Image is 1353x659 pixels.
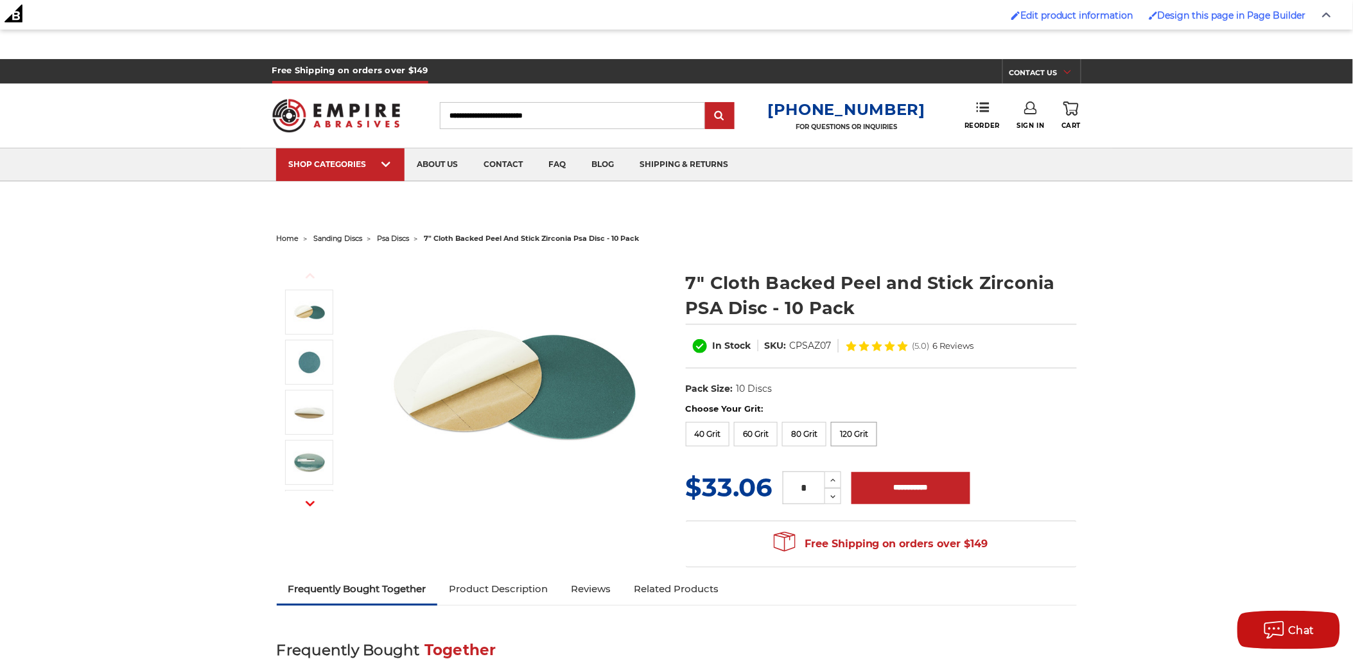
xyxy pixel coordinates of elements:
[277,641,420,659] span: Frequently Bought
[314,234,363,243] a: sanding discs
[627,148,742,181] a: shipping & returns
[1322,12,1331,18] img: Close Admin Bar
[536,148,579,181] a: faq
[579,148,627,181] a: blog
[295,262,326,290] button: Previous
[405,148,471,181] a: about us
[790,339,832,353] dd: CPSAZ07
[707,103,733,129] input: Submit
[622,575,730,603] a: Related Products
[1061,121,1081,130] span: Cart
[437,575,559,603] a: Product Description
[559,575,622,603] a: Reviews
[1005,3,1140,28] a: Enabled brush for product edit Edit product information
[1009,66,1081,83] a: CONTACT US
[424,641,496,659] span: Together
[686,403,1077,416] label: Choose Your Grit:
[293,296,326,328] img: Zirc Peel and Stick cloth backed PSA discs
[272,91,401,141] img: Empire Abrasives
[1011,11,1020,20] img: Enabled brush for product edit
[424,234,640,243] span: 7" cloth backed peel and stick zirconia psa disc - 10 pack
[686,382,733,396] dt: Pack Size:
[686,471,773,503] span: $33.06
[965,101,1000,129] a: Reorder
[767,100,925,119] a: [PHONE_NUMBER]
[767,123,925,131] p: FOR QUESTIONS OR INQUIRIES
[272,59,428,83] h5: Free Shipping on orders over $149
[1158,10,1306,21] span: Design this page in Page Builder
[277,575,438,603] a: Frequently Bought Together
[1289,624,1315,637] span: Chat
[912,342,930,350] span: (5.0)
[965,121,1000,130] span: Reorder
[293,446,326,479] img: zirconia alumina 10 pack cloth backed psa sanding disc
[1237,611,1340,649] button: Chat
[736,382,772,396] dd: 10 Discs
[774,531,988,557] span: Free Shipping on orders over $149
[293,346,326,378] img: 7" cloth backed zirconia psa disc peel and stick
[289,159,392,169] div: SHOP CATEGORIES
[1149,11,1158,20] img: Enabled brush for page builder edit.
[933,342,974,350] span: 6 Reviews
[277,234,299,243] a: home
[378,234,410,243] a: psa discs
[1020,10,1133,21] span: Edit product information
[471,148,536,181] a: contact
[387,257,643,514] img: Zirc Peel and Stick cloth backed PSA discs
[295,489,326,517] button: Next
[713,340,751,351] span: In Stock
[1061,101,1081,130] a: Cart
[293,396,326,428] img: peel and stick sanding disc
[686,270,1077,321] h1: 7" Cloth Backed Peel and Stick Zirconia PSA Disc - 10 Pack
[765,339,787,353] dt: SKU:
[1142,3,1313,28] a: Enabled brush for page builder edit. Design this page in Page Builder
[1017,121,1045,130] span: Sign In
